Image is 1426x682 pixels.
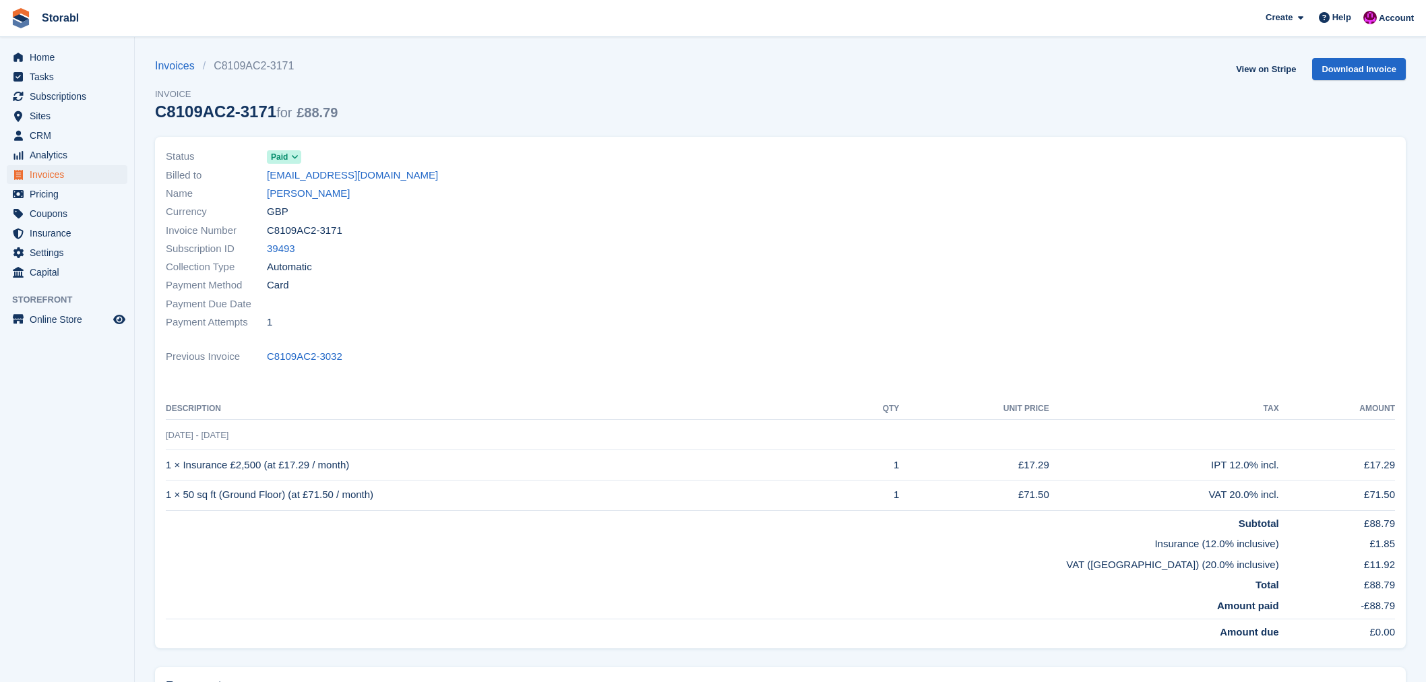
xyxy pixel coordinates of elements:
[1279,480,1395,510] td: £71.50
[7,310,127,329] a: menu
[297,105,338,120] span: £88.79
[36,7,84,29] a: Storabl
[166,349,267,365] span: Previous Invoice
[30,106,111,125] span: Sites
[166,430,228,440] span: [DATE] - [DATE]
[155,58,203,74] a: Invoices
[1279,531,1395,552] td: £1.85
[166,278,267,293] span: Payment Method
[30,310,111,329] span: Online Store
[267,278,289,293] span: Card
[899,480,1049,510] td: £71.50
[155,102,338,121] div: C8109AC2-3171
[1279,510,1395,531] td: £88.79
[166,149,267,164] span: Status
[166,398,845,420] th: Description
[30,126,111,145] span: CRM
[1049,487,1279,503] div: VAT 20.0% incl.
[276,105,292,120] span: for
[7,106,127,125] a: menu
[7,204,127,223] a: menu
[30,224,111,243] span: Insurance
[1279,552,1395,573] td: £11.92
[1279,398,1395,420] th: Amount
[155,58,338,74] nav: breadcrumbs
[166,186,267,201] span: Name
[30,67,111,86] span: Tasks
[845,398,900,420] th: QTY
[267,315,272,330] span: 1
[166,204,267,220] span: Currency
[267,168,438,183] a: [EMAIL_ADDRESS][DOMAIN_NAME]
[30,48,111,67] span: Home
[30,146,111,164] span: Analytics
[7,67,127,86] a: menu
[1217,600,1279,611] strong: Amount paid
[1231,58,1301,80] a: View on Stripe
[1266,11,1293,24] span: Create
[267,349,342,365] a: C8109AC2-3032
[1379,11,1414,25] span: Account
[7,126,127,145] a: menu
[7,243,127,262] a: menu
[30,204,111,223] span: Coupons
[166,223,267,239] span: Invoice Number
[267,259,312,275] span: Automatic
[155,88,338,101] span: Invoice
[1279,619,1395,640] td: £0.00
[166,531,1279,552] td: Insurance (12.0% inclusive)
[30,185,111,204] span: Pricing
[267,241,295,257] a: 39493
[1279,593,1395,619] td: -£88.79
[30,165,111,184] span: Invoices
[1332,11,1351,24] span: Help
[1255,579,1279,590] strong: Total
[845,450,900,480] td: 1
[166,450,845,480] td: 1 × Insurance £2,500 (at £17.29 / month)
[271,151,288,163] span: Paid
[1220,626,1279,638] strong: Amount due
[845,480,900,510] td: 1
[7,263,127,282] a: menu
[30,87,111,106] span: Subscriptions
[1363,11,1377,24] img: Helen Morton
[267,149,301,164] a: Paid
[7,48,127,67] a: menu
[267,186,350,201] a: [PERSON_NAME]
[12,293,134,307] span: Storefront
[1239,518,1279,529] strong: Subtotal
[166,552,1279,573] td: VAT ([GEOGRAPHIC_DATA]) (20.0% inclusive)
[7,87,127,106] a: menu
[899,450,1049,480] td: £17.29
[7,224,127,243] a: menu
[1279,450,1395,480] td: £17.29
[267,223,342,239] span: C8109AC2-3171
[1279,572,1395,593] td: £88.79
[111,311,127,328] a: Preview store
[1312,58,1406,80] a: Download Invoice
[166,259,267,275] span: Collection Type
[166,315,267,330] span: Payment Attempts
[166,297,267,312] span: Payment Due Date
[7,165,127,184] a: menu
[267,204,288,220] span: GBP
[166,241,267,257] span: Subscription ID
[7,146,127,164] a: menu
[1049,458,1279,473] div: IPT 12.0% incl.
[899,398,1049,420] th: Unit Price
[1049,398,1279,420] th: Tax
[30,243,111,262] span: Settings
[166,480,845,510] td: 1 × 50 sq ft (Ground Floor) (at £71.50 / month)
[11,8,31,28] img: stora-icon-8386f47178a22dfd0bd8f6a31ec36ba5ce8667c1dd55bd0f319d3a0aa187defe.svg
[166,168,267,183] span: Billed to
[30,263,111,282] span: Capital
[7,185,127,204] a: menu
